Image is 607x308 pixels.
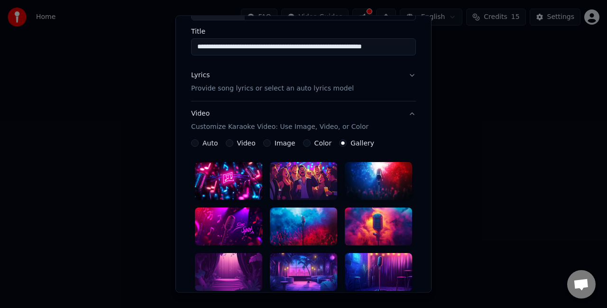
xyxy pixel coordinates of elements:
p: Provide song lyrics or select an auto lyrics model [191,84,354,93]
label: Gallery [350,140,374,146]
p: Customize Karaoke Video: Use Image, Video, or Color [191,122,368,132]
button: VideoCustomize Karaoke Video: Use Image, Video, or Color [191,101,416,139]
label: Video [237,140,256,146]
label: Auto [202,140,218,146]
div: Video [191,109,368,132]
label: Image [275,140,295,146]
label: Title [191,28,416,35]
div: Lyrics [191,71,210,80]
button: LyricsProvide song lyrics or select an auto lyrics model [191,63,416,101]
label: Color [314,140,332,146]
